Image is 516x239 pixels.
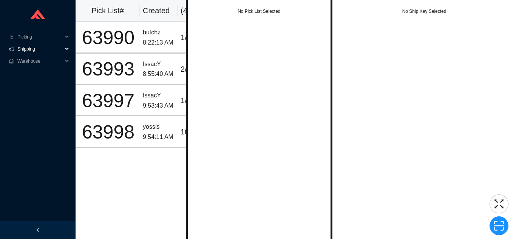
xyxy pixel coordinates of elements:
[80,28,137,47] div: 63990
[143,122,175,132] div: yossis
[36,228,40,232] span: left
[188,8,331,15] div: No Pick List Selected
[143,132,175,142] div: 9:54:11 AM
[490,216,508,235] button: scan
[17,31,63,43] span: Picking
[143,59,175,69] div: IssacY
[181,126,204,138] div: 10 / 10
[143,69,175,79] div: 8:55:40 AM
[17,43,63,55] span: Shipping
[143,38,175,48] div: 8:22:13 AM
[143,28,175,38] div: butchz
[490,198,508,210] span: fullscreen
[80,60,137,79] div: 63993
[17,55,63,67] span: Warehouse
[80,91,137,110] div: 63997
[332,8,516,15] div: No Ship Key Selected
[143,101,175,111] div: 9:53:43 AM
[181,94,204,107] div: 1 / 10
[490,194,508,213] button: fullscreen
[143,91,175,101] div: IssacY
[181,31,204,44] div: 1 / 3
[80,123,137,142] div: 63998
[490,220,508,231] span: scan
[181,63,204,76] div: 2 / 2
[181,5,205,17] div: ( 4 )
